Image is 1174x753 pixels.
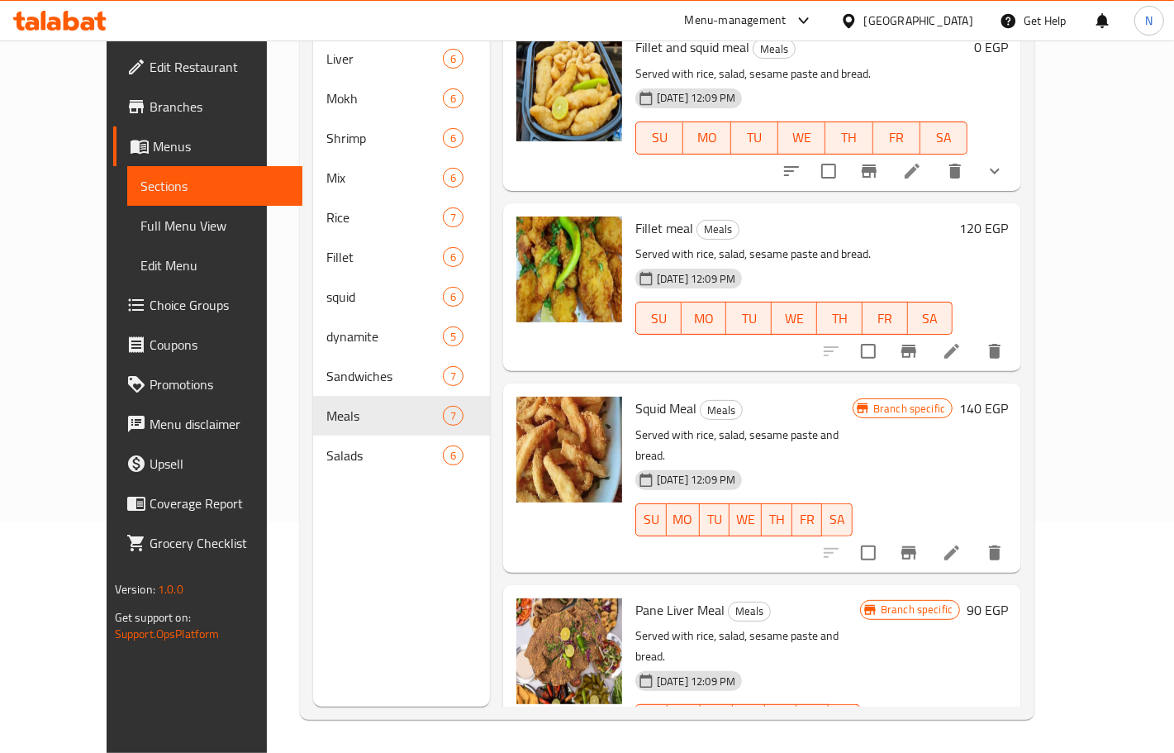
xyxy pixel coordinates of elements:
div: Meals [728,602,771,622]
span: SU [643,508,660,531]
span: Meals [697,220,739,239]
div: items [443,446,463,465]
button: FR [796,704,828,737]
span: 6 [444,131,463,146]
button: TU [731,122,778,155]
h6: 120 EGP [959,217,1008,240]
span: Rice [326,207,443,227]
span: Get support on: [115,607,191,628]
span: [DATE] 12:09 PM [650,271,742,287]
button: Branch-specific-item [889,533,929,573]
span: Fillet and squid meal [635,35,749,60]
span: FR [799,508,816,531]
span: Meals [701,401,742,420]
span: 7 [444,369,463,384]
span: 6 [444,91,463,107]
svg: Show Choices [985,161,1005,181]
span: [DATE] 12:09 PM [650,674,742,689]
span: Grocery Checklist [150,533,289,553]
span: SU [643,126,677,150]
span: Liver [326,49,443,69]
div: Meals7 [313,396,490,436]
span: 5 [444,329,463,345]
button: TH [765,704,796,737]
button: SA [920,122,967,155]
a: Edit menu item [902,161,922,181]
span: TH [824,307,856,331]
button: WE [730,503,762,536]
a: Upsell [113,444,302,484]
a: Support.OpsPlatform [115,623,220,645]
span: TU [738,126,772,150]
span: Branches [150,97,289,117]
div: Rice7 [313,198,490,237]
button: MO [667,503,700,536]
button: Branch-specific-item [889,331,929,371]
span: Branch specific [867,401,952,417]
img: Pane Liver Meal [516,598,622,704]
button: TH [825,122,872,155]
div: dynamite5 [313,317,490,356]
span: TH [832,126,866,150]
div: [GEOGRAPHIC_DATA] [864,12,973,30]
span: MO [690,126,724,150]
div: items [443,49,463,69]
button: SA [908,302,953,335]
p: Served with rice, salad, sesame paste and bread. [635,425,853,466]
h6: 90 EGP [967,598,1008,622]
span: SA [915,307,947,331]
div: Meals [753,39,796,59]
span: WE [778,307,810,331]
span: MO [673,508,693,531]
span: [DATE] 12:09 PM [650,472,742,488]
button: TH [817,302,863,335]
span: SA [927,126,961,150]
div: Mokh [326,88,443,108]
a: Edit menu item [942,543,962,563]
span: Branch specific [874,602,959,617]
a: Branches [113,87,302,126]
img: Fillet and squid meal [516,36,622,141]
span: WE [785,126,819,150]
a: Promotions [113,365,302,404]
span: 6 [444,448,463,464]
span: FR [869,307,901,331]
span: 6 [444,51,463,67]
h6: 0 EGP [974,36,1008,59]
button: TU [701,704,732,737]
button: show more [975,151,1015,191]
span: [DATE] 12:09 PM [650,90,742,106]
button: delete [935,151,975,191]
div: items [443,247,463,267]
span: 6 [444,170,463,186]
span: Meals [729,602,770,621]
span: Mix [326,168,443,188]
button: SA [822,503,853,536]
button: MO [668,704,701,737]
div: items [443,406,463,426]
h6: 140 EGP [959,397,1008,420]
button: sort-choices [772,151,811,191]
span: Salads [326,446,443,465]
a: Coupons [113,325,302,365]
span: Select to update [811,154,846,188]
button: TU [726,302,772,335]
span: Select to update [851,536,886,570]
a: Menu disclaimer [113,404,302,444]
button: MO [682,302,727,335]
span: Full Menu View [140,216,289,236]
div: Sandwiches7 [313,356,490,396]
span: MO [688,307,720,331]
a: Menus [113,126,302,166]
button: WE [778,122,825,155]
div: Meals [696,220,739,240]
span: Fillet [326,247,443,267]
a: Grocery Checklist [113,523,302,563]
a: Full Menu View [127,206,302,245]
span: WE [736,508,755,531]
div: Shrimp6 [313,118,490,158]
span: Coverage Report [150,493,289,513]
button: SA [829,704,860,737]
span: Menu disclaimer [150,414,289,434]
